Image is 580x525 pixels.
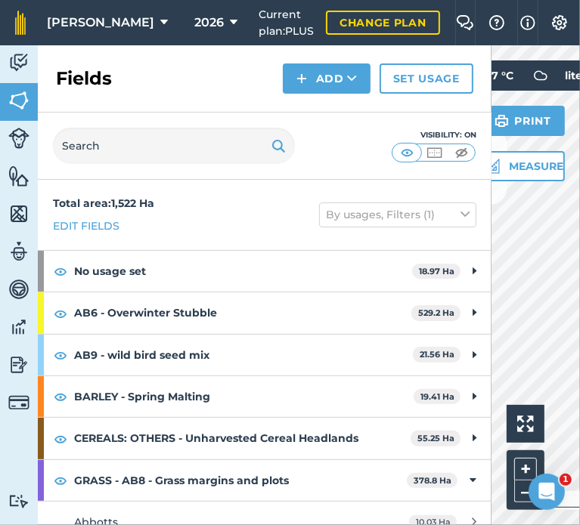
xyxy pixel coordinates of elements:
span: 2026 [194,14,224,32]
img: svg+xml;base64,PHN2ZyB4bWxucz0iaHR0cDovL3d3dy53My5vcmcvMjAwMC9zdmciIHdpZHRoPSI1MCIgaGVpZ2h0PSI0MC... [398,145,417,160]
a: Set usage [380,63,473,94]
img: svg+xml;base64,PD94bWwgdmVyc2lvbj0iMS4wIiBlbmNvZGluZz0idXRmLTgiPz4KPCEtLSBHZW5lcmF0b3I6IEFkb2JlIE... [8,51,29,74]
strong: 19.41 Ha [420,391,454,402]
img: svg+xml;base64,PD94bWwgdmVyc2lvbj0iMS4wIiBlbmNvZGluZz0idXRmLTgiPz4KPCEtLSBHZW5lcmF0b3I6IEFkb2JlIE... [526,60,556,91]
img: svg+xml;base64,PHN2ZyB4bWxucz0iaHR0cDovL3d3dy53My5vcmcvMjAwMC9zdmciIHdpZHRoPSIxOCIgaGVpZ2h0PSIyNC... [54,304,67,323]
img: svg+xml;base64,PHN2ZyB4bWxucz0iaHR0cDovL3d3dy53My5vcmcvMjAwMC9zdmciIHdpZHRoPSI1MCIgaGVpZ2h0PSI0MC... [425,145,444,160]
span: 1 [560,474,572,486]
button: 17 °C [473,60,565,91]
img: svg+xml;base64,PHN2ZyB4bWxucz0iaHR0cDovL3d3dy53My5vcmcvMjAwMC9zdmciIHdpZHRoPSIxOCIgaGVpZ2h0PSIyNC... [54,430,67,448]
strong: No usage set [74,251,412,292]
div: Visibility: On [392,129,476,141]
img: fieldmargin Logo [15,11,26,35]
img: svg+xml;base64,PHN2ZyB4bWxucz0iaHR0cDovL3d3dy53My5vcmcvMjAwMC9zdmciIHdpZHRoPSIxOCIgaGVpZ2h0PSIyNC... [54,346,67,364]
button: + [514,458,537,480]
div: AB9 - wild bird seed mix21.56 Ha [38,335,492,375]
div: CEREALS: OTHERS - Unharvested Cereal Headlands55.25 Ha [38,418,492,459]
span: [PERSON_NAME] [47,14,154,32]
img: svg+xml;base64,PHN2ZyB4bWxucz0iaHR0cDovL3d3dy53My5vcmcvMjAwMC9zdmciIHdpZHRoPSI1NiIgaGVpZ2h0PSI2MC... [8,89,29,112]
strong: Total area : 1,522 Ha [53,196,154,210]
a: Edit fields [53,218,119,234]
button: Measure [468,151,565,181]
h2: Fields [56,66,112,91]
img: svg+xml;base64,PHN2ZyB4bWxucz0iaHR0cDovL3d3dy53My5vcmcvMjAwMC9zdmciIHdpZHRoPSI1NiIgaGVpZ2h0PSI2MC... [8,202,29,225]
strong: BARLEY - Spring Malting [74,376,414,417]
img: svg+xml;base64,PHN2ZyB4bWxucz0iaHR0cDovL3d3dy53My5vcmcvMjAwMC9zdmciIHdpZHRoPSIxOSIgaGVpZ2h0PSIyNC... [271,137,286,155]
strong: 21.56 Ha [420,349,454,360]
img: svg+xml;base64,PHN2ZyB4bWxucz0iaHR0cDovL3d3dy53My5vcmcvMjAwMC9zdmciIHdpZHRoPSI1NiIgaGVpZ2h0PSI2MC... [8,165,29,187]
button: By usages, Filters (1) [319,202,476,227]
img: svg+xml;base64,PD94bWwgdmVyc2lvbj0iMS4wIiBlbmNvZGluZz0idXRmLTgiPz4KPCEtLSBHZW5lcmF0b3I6IEFkb2JlIE... [8,316,29,338]
img: svg+xml;base64,PHN2ZyB4bWxucz0iaHR0cDovL3d3dy53My5vcmcvMjAwMC9zdmciIHdpZHRoPSIxOCIgaGVpZ2h0PSIyNC... [54,262,67,280]
img: svg+xml;base64,PHN2ZyB4bWxucz0iaHR0cDovL3d3dy53My5vcmcvMjAwMC9zdmciIHdpZHRoPSIxNyIgaGVpZ2h0PSIxNy... [520,14,535,32]
button: – [514,480,537,502]
input: Search [53,128,295,164]
button: Add [283,63,371,94]
img: svg+xml;base64,PHN2ZyB4bWxucz0iaHR0cDovL3d3dy53My5vcmcvMjAwMC9zdmciIHdpZHRoPSIxOSIgaGVpZ2h0PSIyNC... [495,112,509,130]
div: AB6 - Overwinter Stubble529.2 Ha [38,292,492,333]
button: Print [481,106,566,136]
div: No usage set18.97 Ha [38,251,492,292]
strong: GRASS - AB8 - Grass margins and plots [74,460,407,501]
iframe: Intercom live chat [529,474,565,510]
img: svg+xml;base64,PD94bWwgdmVyc2lvbj0iMS4wIiBlbmNvZGluZz0idXRmLTgiPz4KPCEtLSBHZW5lcmF0b3I6IEFkb2JlIE... [8,392,29,413]
img: svg+xml;base64,PHN2ZyB4bWxucz0iaHR0cDovL3d3dy53My5vcmcvMjAwMC9zdmciIHdpZHRoPSI1MCIgaGVpZ2h0PSI0MC... [452,145,471,160]
span: 17 ° C [488,60,513,91]
strong: 529.2 Ha [418,307,454,318]
img: svg+xml;base64,PD94bWwgdmVyc2lvbj0iMS4wIiBlbmNvZGluZz0idXRmLTgiPz4KPCEtLSBHZW5lcmF0b3I6IEFkb2JlIE... [8,494,29,508]
strong: 378.8 Ha [414,475,451,486]
strong: 18.97 Ha [419,266,454,276]
img: Ruler icon [485,159,500,174]
img: Two speech bubbles overlapping with the left bubble in the forefront [456,15,474,30]
strong: AB6 - Overwinter Stubble [74,292,411,333]
img: Four arrows, one pointing top left, one top right, one bottom right and the last bottom left [517,415,534,432]
img: svg+xml;base64,PD94bWwgdmVyc2lvbj0iMS4wIiBlbmNvZGluZz0idXRmLTgiPz4KPCEtLSBHZW5lcmF0b3I6IEFkb2JlIE... [8,278,29,301]
img: svg+xml;base64,PHN2ZyB4bWxucz0iaHR0cDovL3d3dy53My5vcmcvMjAwMC9zdmciIHdpZHRoPSIxOCIgaGVpZ2h0PSIyNC... [54,471,67,489]
img: svg+xml;base64,PHN2ZyB4bWxucz0iaHR0cDovL3d3dy53My5vcmcvMjAwMC9zdmciIHdpZHRoPSIxOCIgaGVpZ2h0PSIyNC... [54,388,67,406]
img: svg+xml;base64,PHN2ZyB4bWxucz0iaHR0cDovL3d3dy53My5vcmcvMjAwMC9zdmciIHdpZHRoPSIxNCIgaGVpZ2h0PSIyNC... [296,69,307,88]
img: svg+xml;base64,PD94bWwgdmVyc2lvbj0iMS4wIiBlbmNvZGluZz0idXRmLTgiPz4KPCEtLSBHZW5lcmF0b3I6IEFkb2JlIE... [8,240,29,263]
img: svg+xml;base64,PD94bWwgdmVyc2lvbj0iMS4wIiBlbmNvZGluZz0idXRmLTgiPz4KPCEtLSBHZW5lcmF0b3I6IEFkb2JlIE... [8,354,29,376]
img: A cog icon [551,15,569,30]
a: Change plan [326,11,440,35]
img: A question mark icon [488,15,506,30]
strong: AB9 - wild bird seed mix [74,335,413,375]
div: GRASS - AB8 - Grass margins and plots378.8 Ha [38,460,492,501]
div: BARLEY - Spring Malting19.41 Ha [38,376,492,417]
span: Current plan : PLUS [259,6,314,40]
img: svg+xml;base64,PD94bWwgdmVyc2lvbj0iMS4wIiBlbmNvZGluZz0idXRmLTgiPz4KPCEtLSBHZW5lcmF0b3I6IEFkb2JlIE... [8,128,29,149]
strong: CEREALS: OTHERS - Unharvested Cereal Headlands [74,418,411,459]
strong: 55.25 Ha [417,433,454,443]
